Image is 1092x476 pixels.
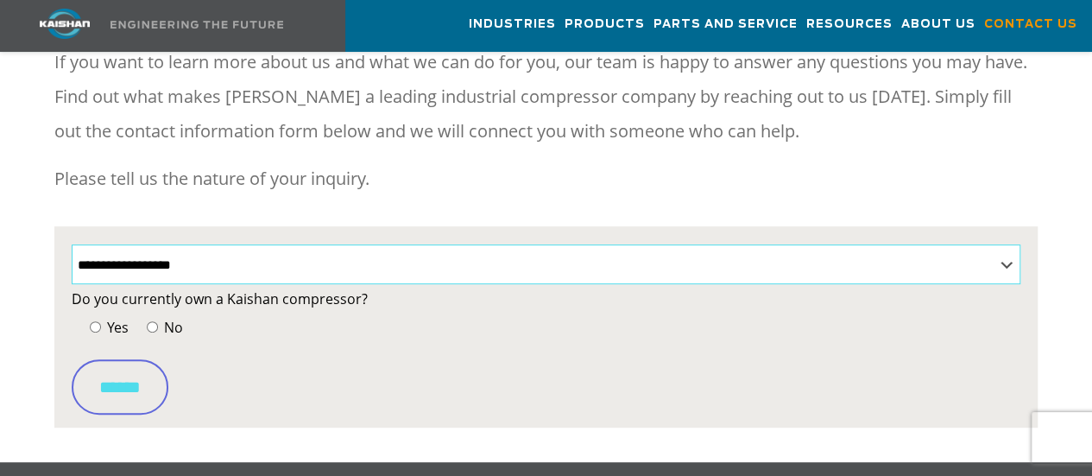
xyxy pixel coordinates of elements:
a: Parts and Service [653,1,798,48]
input: No [147,321,158,333]
label: Do you currently own a Kaishan compressor? [72,287,1021,311]
p: If you want to learn more about us and what we can do for you, our team is happy to answer any qu... [54,45,1038,149]
a: Contact Us [984,1,1077,48]
img: Engineering the future [110,21,283,29]
p: Please tell us the nature of your inquiry. [54,162,1038,196]
span: No [161,318,183,337]
span: Yes [104,318,129,337]
span: About Us [901,15,975,35]
input: Yes [90,321,101,333]
a: About Us [901,1,975,48]
span: Products [565,15,645,35]
span: Parts and Service [653,15,798,35]
span: Industries [469,15,556,35]
a: Resources [806,1,893,48]
a: Products [565,1,645,48]
a: Industries [469,1,556,48]
form: Contact form [72,287,1021,415]
span: Contact Us [984,15,1077,35]
span: Resources [806,15,893,35]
